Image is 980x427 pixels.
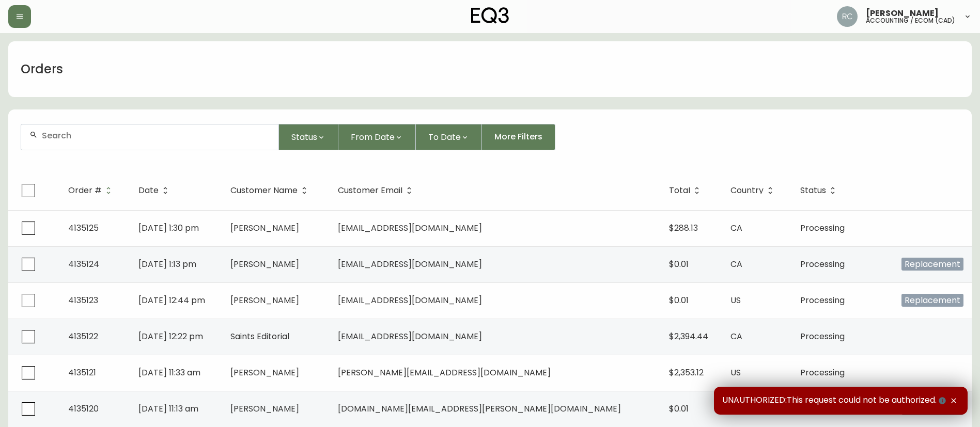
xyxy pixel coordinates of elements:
[800,294,845,306] span: Processing
[138,187,159,194] span: Date
[68,367,96,378] span: 4135121
[837,6,858,27] img: f4ba4e02bd060be8f1386e3ca455bd0e
[230,222,299,234] span: [PERSON_NAME]
[471,7,509,24] img: logo
[730,294,741,306] span: US
[730,330,742,342] span: CA
[722,395,948,406] span: UNAUTHORIZED:This request could not be authorized.
[338,258,482,270] span: [EMAIL_ADDRESS][DOMAIN_NAME]
[138,330,203,342] span: [DATE] 12:22 pm
[138,186,172,195] span: Date
[21,60,63,78] h1: Orders
[800,222,845,234] span: Processing
[138,294,205,306] span: [DATE] 12:44 pm
[68,330,98,342] span: 4135122
[338,187,402,194] span: Customer Email
[866,18,955,24] h5: accounting / ecom (cad)
[669,258,689,270] span: $0.01
[901,258,963,271] span: Replacement
[730,258,742,270] span: CA
[68,294,98,306] span: 4135123
[338,186,416,195] span: Customer Email
[494,131,542,143] span: More Filters
[338,124,416,150] button: From Date
[416,124,482,150] button: To Date
[68,222,99,234] span: 4135125
[68,403,99,415] span: 4135120
[230,330,289,342] span: Saints Editorial
[800,367,845,378] span: Processing
[42,131,270,140] input: Search
[669,403,689,415] span: $0.01
[800,330,845,342] span: Processing
[138,367,200,378] span: [DATE] 11:33 am
[230,367,299,378] span: [PERSON_NAME]
[230,294,299,306] span: [PERSON_NAME]
[800,187,826,194] span: Status
[669,294,689,306] span: $0.01
[338,403,621,415] span: [DOMAIN_NAME][EMAIL_ADDRESS][PERSON_NAME][DOMAIN_NAME]
[230,187,298,194] span: Customer Name
[291,131,317,144] span: Status
[669,330,708,342] span: $2,394.44
[68,187,102,194] span: Order #
[669,367,704,378] span: $2,353.12
[428,131,461,144] span: To Date
[338,330,482,342] span: [EMAIL_ADDRESS][DOMAIN_NAME]
[68,186,115,195] span: Order #
[279,124,338,150] button: Status
[68,258,99,270] span: 4135124
[482,124,555,150] button: More Filters
[230,186,311,195] span: Customer Name
[338,222,482,234] span: [EMAIL_ADDRESS][DOMAIN_NAME]
[230,258,299,270] span: [PERSON_NAME]
[800,258,845,270] span: Processing
[669,186,704,195] span: Total
[669,222,698,234] span: $288.13
[230,403,299,415] span: [PERSON_NAME]
[351,131,395,144] span: From Date
[730,367,741,378] span: US
[866,9,939,18] span: [PERSON_NAME]
[669,187,690,194] span: Total
[138,403,198,415] span: [DATE] 11:13 am
[730,222,742,234] span: CA
[730,186,777,195] span: Country
[800,186,839,195] span: Status
[338,294,482,306] span: [EMAIL_ADDRESS][DOMAIN_NAME]
[138,258,196,270] span: [DATE] 1:13 pm
[730,187,764,194] span: Country
[338,367,551,378] span: [PERSON_NAME][EMAIL_ADDRESS][DOMAIN_NAME]
[901,294,963,307] span: Replacement
[138,222,199,234] span: [DATE] 1:30 pm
